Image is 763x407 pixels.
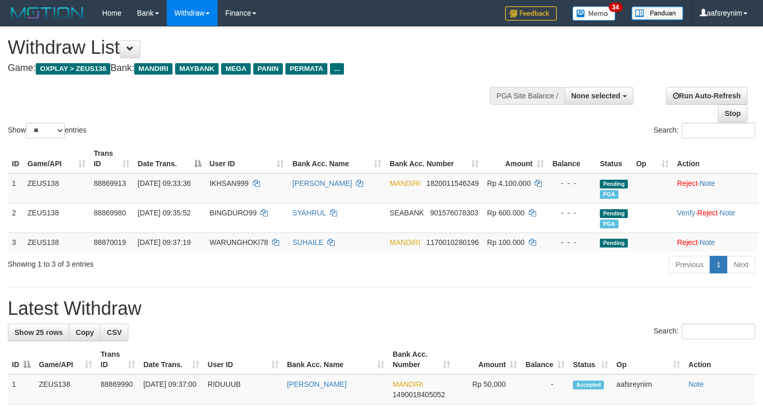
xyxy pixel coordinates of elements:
img: Feedback.jpg [505,6,557,21]
span: 88869980 [94,209,126,217]
span: Copy 901576078303 to clipboard [430,209,478,217]
img: MOTION_logo.png [8,5,87,21]
a: Note [720,209,736,217]
a: Note [688,380,704,388]
th: Status [596,144,632,173]
th: Game/API: activate to sort column ascending [35,345,96,374]
span: MEGA [221,63,251,75]
a: Run Auto-Refresh [666,87,747,105]
span: Rp 600.000 [487,209,524,217]
h4: Game: Bank: [8,63,498,74]
span: Rp 100.000 [487,238,524,246]
label: Search: [654,324,755,339]
td: 88869990 [96,374,139,404]
span: None selected [571,92,621,100]
span: 88869913 [94,179,126,187]
span: Copy 1170010280196 to clipboard [426,238,479,246]
h1: Latest Withdraw [8,298,755,319]
th: Status: activate to sort column ascending [569,345,612,374]
span: PERMATA [285,63,327,75]
span: Marked by aafanarl [600,220,618,228]
span: MANDIRI [393,380,423,388]
a: Reject [677,179,698,187]
a: Show 25 rows [8,324,69,341]
td: aafsreynim [612,374,684,404]
td: · · [673,203,758,232]
td: Rp 50,000 [454,374,522,404]
td: - [521,374,569,404]
th: Game/API: activate to sort column ascending [23,144,90,173]
span: PANIN [253,63,283,75]
th: Amount: activate to sort column ascending [454,345,522,374]
span: 88870019 [94,238,126,246]
th: Trans ID: activate to sort column ascending [96,345,139,374]
select: Showentries [26,123,65,138]
a: SUHAILE [292,238,323,246]
span: Accepted [573,381,604,389]
div: - - - [552,178,592,188]
th: Op: activate to sort column ascending [612,345,684,374]
span: Copy 1490018405052 to clipboard [393,390,445,399]
div: PGA Site Balance / [490,87,565,105]
a: Note [700,238,715,246]
td: 2 [8,203,23,232]
th: Bank Acc. Number: activate to sort column ascending [388,345,454,374]
span: Copy 1820011546249 to clipboard [426,179,479,187]
th: Date Trans.: activate to sort column ascending [139,345,204,374]
a: Verify [677,209,695,217]
th: Bank Acc. Name: activate to sort column ascending [283,345,388,374]
th: ID: activate to sort column descending [8,345,35,374]
span: Pending [600,180,628,188]
td: [DATE] 09:37:00 [139,374,204,404]
input: Search: [682,324,755,339]
span: ... [330,63,344,75]
th: Action [684,345,755,374]
img: panduan.png [631,6,683,20]
td: ZEUS138 [23,232,90,252]
span: OXPLAY > ZEUS138 [36,63,110,75]
th: Trans ID: activate to sort column ascending [90,144,134,173]
span: MANDIRI [134,63,172,75]
span: MAYBANK [175,63,219,75]
td: 3 [8,232,23,252]
h1: Withdraw List [8,37,498,58]
span: BINGDURO99 [210,209,257,217]
th: User ID: activate to sort column ascending [204,345,283,374]
td: · [673,232,758,252]
span: 34 [609,3,623,12]
span: Show 25 rows [15,328,63,337]
span: MANDIRI [390,179,420,187]
span: Copy [76,328,94,337]
span: [DATE] 09:33:36 [138,179,191,187]
td: 1 [8,374,35,404]
label: Show entries [8,123,87,138]
th: Bank Acc. Number: activate to sort column ascending [385,144,483,173]
td: ZEUS138 [23,173,90,203]
span: Marked by aafsolysreylen [600,190,618,199]
a: Copy [69,324,100,341]
span: MANDIRI [390,238,420,246]
span: Rp 4.100.000 [487,179,530,187]
th: Bank Acc. Name: activate to sort column ascending [288,144,385,173]
div: - - - [552,208,592,218]
span: SEABANK [390,209,424,217]
span: [DATE] 09:37:19 [138,238,191,246]
input: Search: [682,123,755,138]
span: Pending [600,239,628,248]
div: - - - [552,237,592,248]
th: ID [8,144,23,173]
td: ZEUS138 [23,203,90,232]
a: Previous [669,256,710,273]
a: 1 [710,256,727,273]
a: Reject [697,209,718,217]
a: SYAHRUL [292,209,326,217]
a: CSV [100,324,128,341]
label: Search: [654,123,755,138]
th: User ID: activate to sort column ascending [206,144,289,173]
a: Stop [718,105,747,122]
a: Reject [677,238,698,246]
a: [PERSON_NAME] [292,179,352,187]
span: Pending [600,209,628,218]
div: Showing 1 to 3 of 3 entries [8,255,310,269]
span: IKHSAN999 [210,179,249,187]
